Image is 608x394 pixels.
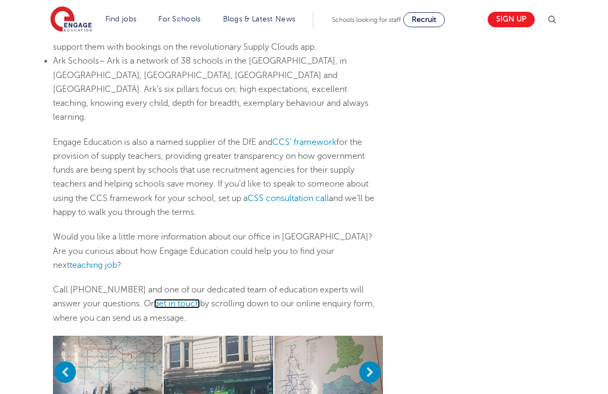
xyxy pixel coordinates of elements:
a: For Schools [158,15,201,23]
span: Ark Schools [53,56,99,66]
a: CCS’ framework [272,137,336,147]
p: Would you like a little more information about our office in [GEOGRAPHIC_DATA]? Are you curious a... [53,230,383,272]
a: CSS consultation call [248,194,329,203]
span: for the provision of supply teachers, providing greater transparency on how government funds are ... [53,137,368,203]
span: Engage Education is also a named supplier of the DfE and [53,137,272,147]
a: get in touch [154,299,200,308]
a: Find jobs [105,15,137,23]
a: Blogs & Latest News [223,15,296,23]
span: – Ark is a network of 38 schools in the [GEOGRAPHIC_DATA], in [GEOGRAPHIC_DATA], [GEOGRAPHIC_DATA... [53,56,368,122]
span: Schools looking for staff [332,16,401,24]
button: Next [359,361,381,383]
a: Sign up [488,12,535,27]
a: Recruit [403,12,445,27]
p: Call [PHONE_NUMBER] and one of our dedicated team of education experts will answer your questions... [53,283,383,325]
img: Engage Education [50,6,92,33]
span: Recruit [412,16,436,24]
a: teaching job [70,260,117,270]
span: – We joined the Inspiration Trust as a preferred supplier in [DATE] to support them with bookings... [53,28,373,52]
button: Previous [55,361,76,383]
